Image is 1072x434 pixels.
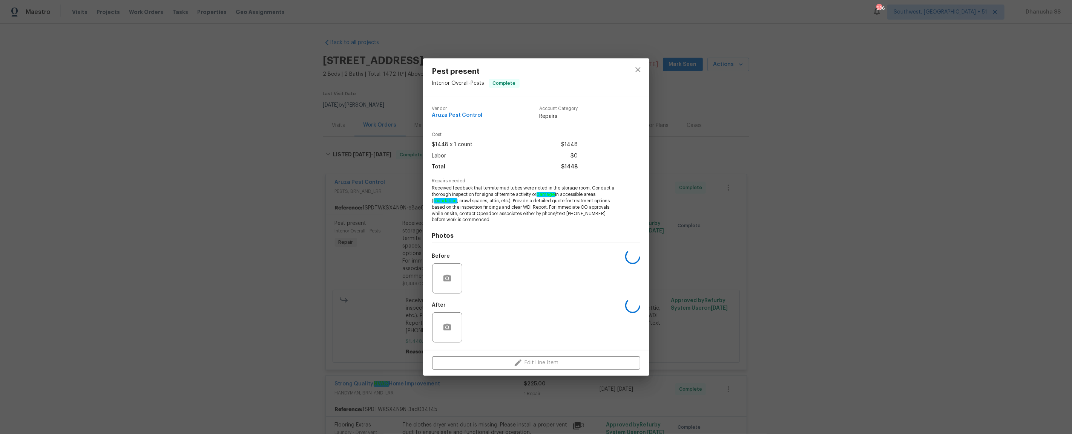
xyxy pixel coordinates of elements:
span: Account Category [539,106,578,111]
span: Received feedback that termite mud tubes were noted in the storage room. Conduct a thorough inspe... [432,185,620,223]
span: $1448 x 1 count [432,139,473,150]
span: Vendor [432,106,483,111]
span: $0 [571,151,578,162]
span: Labor [432,151,446,162]
span: Interior Overall - Pests [432,81,485,86]
h4: Photos [432,232,640,240]
h5: Before [432,254,450,259]
span: Repairs needed [432,179,640,183]
em: foundation [434,198,457,203]
span: $1448 [561,162,578,173]
span: $1448 [561,139,578,150]
div: 636 [876,5,882,12]
span: Complete [490,79,519,87]
span: Repairs [539,113,578,120]
span: Aruza Pest Control [432,113,483,118]
span: Total [432,162,446,173]
h5: After [432,303,446,308]
span: Cost [432,132,578,137]
span: Pest present [432,67,520,76]
em: damage [537,192,555,197]
button: close [629,61,647,79]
